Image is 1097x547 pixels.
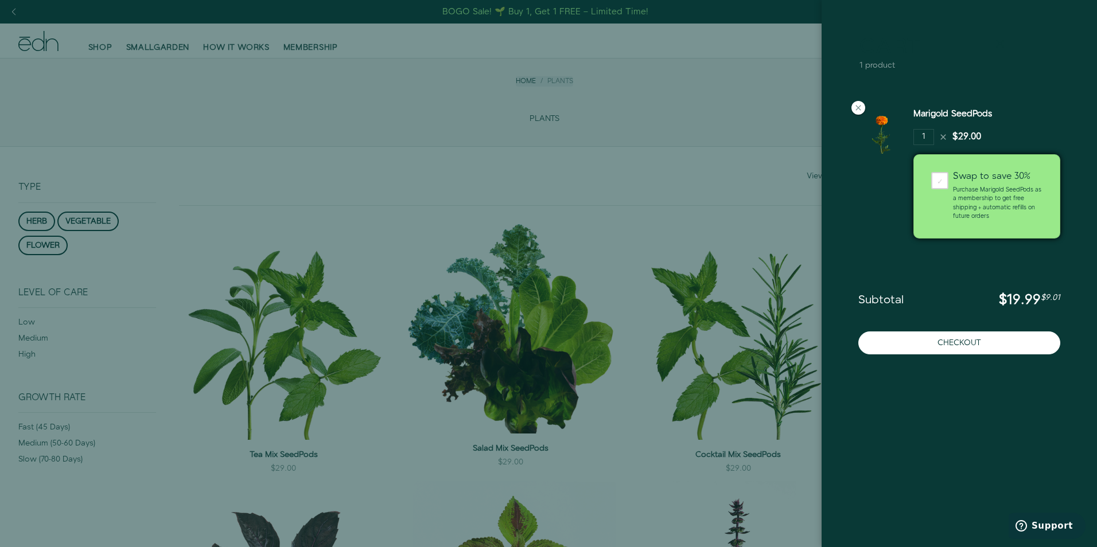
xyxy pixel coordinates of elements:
[999,290,1041,310] span: $19.99
[865,60,895,71] span: product
[858,108,904,154] img: Marigold SeedPods
[1041,292,1060,303] span: $9.01
[931,172,948,189] div: ✓
[1009,513,1086,541] iframe: Opens a widget where you can find more information
[858,331,1060,354] button: Checkout
[858,294,904,307] span: Subtotal
[953,172,1042,181] div: Swap to save 30%
[913,108,992,120] a: Marigold SeedPods
[953,186,1042,221] p: Purchase Marigold SeedPods as a membership to get free shipping + automatic refills on future orders
[859,37,923,57] a: Cart
[952,131,981,144] div: $29.00
[859,60,863,71] span: 1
